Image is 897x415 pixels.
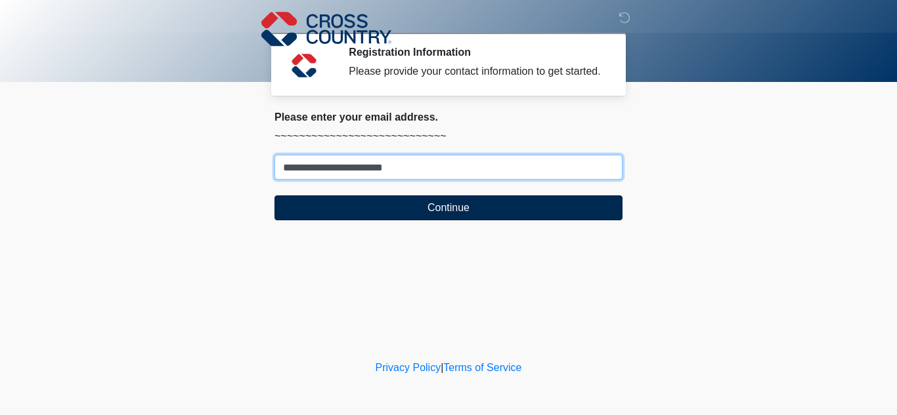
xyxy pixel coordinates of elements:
img: Agent Avatar [284,46,324,85]
div: Please provide your contact information to get started. [349,64,603,79]
h2: Please enter your email address. [274,111,623,123]
p: ~~~~~~~~~~~~~~~~~~~~~~~~~~~~ [274,128,623,144]
a: Privacy Policy [376,362,441,373]
a: | [441,362,443,373]
a: Terms of Service [443,362,521,373]
img: Cross Country Logo [261,10,391,48]
button: Continue [274,195,623,220]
